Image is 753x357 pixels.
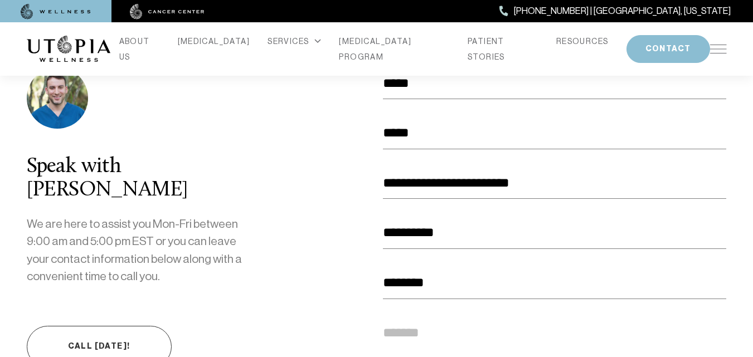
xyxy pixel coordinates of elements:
div: Speak with [PERSON_NAME] [27,155,251,202]
a: RESOURCES [556,33,609,49]
span: [PHONE_NUMBER] | [GEOGRAPHIC_DATA], [US_STATE] [514,4,731,18]
a: [MEDICAL_DATA] PROGRAM [339,33,450,65]
div: SERVICES [268,33,321,49]
p: We are here to assist you Mon-Fri between 9:00 am and 5:00 pm EST or you can leave your contact i... [27,216,251,286]
a: PATIENT STORIES [468,33,538,65]
img: icon-hamburger [710,45,727,53]
img: cancer center [130,4,205,19]
a: ABOUT US [119,33,160,65]
img: photo [27,67,88,129]
img: logo [27,36,110,62]
img: wellness [21,4,91,19]
a: [PHONE_NUMBER] | [GEOGRAPHIC_DATA], [US_STATE] [499,4,731,18]
button: CONTACT [626,35,710,63]
a: [MEDICAL_DATA] [178,33,250,49]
